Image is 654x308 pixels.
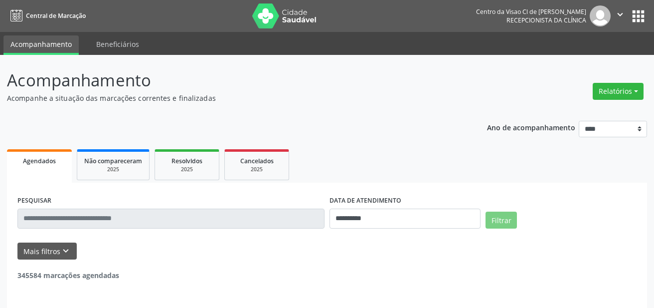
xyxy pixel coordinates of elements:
[476,7,586,16] div: Centro da Visao Cl de [PERSON_NAME]
[7,68,455,93] p: Acompanhamento
[611,5,630,26] button: 
[7,7,86,24] a: Central de Marcação
[162,166,212,173] div: 2025
[486,212,517,229] button: Filtrar
[84,157,142,165] span: Não compareceram
[240,157,274,165] span: Cancelados
[23,157,56,165] span: Agendados
[506,16,586,24] span: Recepcionista da clínica
[232,166,282,173] div: 2025
[590,5,611,26] img: img
[89,35,146,53] a: Beneficiários
[487,121,575,133] p: Ano de acompanhamento
[3,35,79,55] a: Acompanhamento
[171,157,202,165] span: Resolvidos
[26,11,86,20] span: Central de Marcação
[329,193,401,209] label: DATA DE ATENDIMENTO
[60,246,71,257] i: keyboard_arrow_down
[17,271,119,280] strong: 345584 marcações agendadas
[17,193,51,209] label: PESQUISAR
[7,93,455,103] p: Acompanhe a situação das marcações correntes e finalizadas
[593,83,644,100] button: Relatórios
[84,166,142,173] div: 2025
[630,7,647,25] button: apps
[17,243,77,260] button: Mais filtroskeyboard_arrow_down
[615,9,626,20] i: 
